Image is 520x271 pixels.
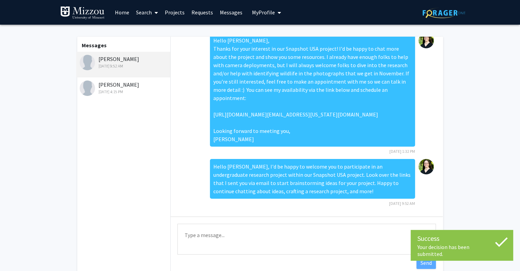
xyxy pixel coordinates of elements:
[252,9,275,16] span: My Profile
[161,0,188,24] a: Projects
[389,201,415,206] span: [DATE] 9:52 AM
[133,0,161,24] a: Search
[111,0,133,24] a: Home
[216,0,246,24] a: Messages
[417,233,506,244] div: Success
[423,8,465,18] img: ForagerOne Logo
[60,6,105,20] img: University of Missouri Logo
[80,55,169,69] div: [PERSON_NAME]
[80,81,95,96] img: Adam Glenn
[80,81,169,95] div: [PERSON_NAME]
[80,55,95,70] img: Braden McIntosh
[210,159,415,199] div: Hello [PERSON_NAME], I'd be happy to welcome you to participate in an undergraduate research proj...
[177,224,436,255] textarea: Message
[5,240,29,266] iframe: Chat
[418,33,434,48] img: Christine Brodsky
[418,159,434,174] img: Christine Brodsky
[188,0,216,24] a: Requests
[80,89,169,95] div: [DATE] 4:15 PM
[417,244,506,257] div: Your decision has been submitted.
[210,33,415,147] div: Hello [PERSON_NAME], Thanks for your interest in our Snapshot USA project! I'd be happy to chat m...
[80,63,169,69] div: [DATE] 9:52 AM
[82,42,107,49] b: Messages
[389,149,415,154] span: [DATE] 1:32 PM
